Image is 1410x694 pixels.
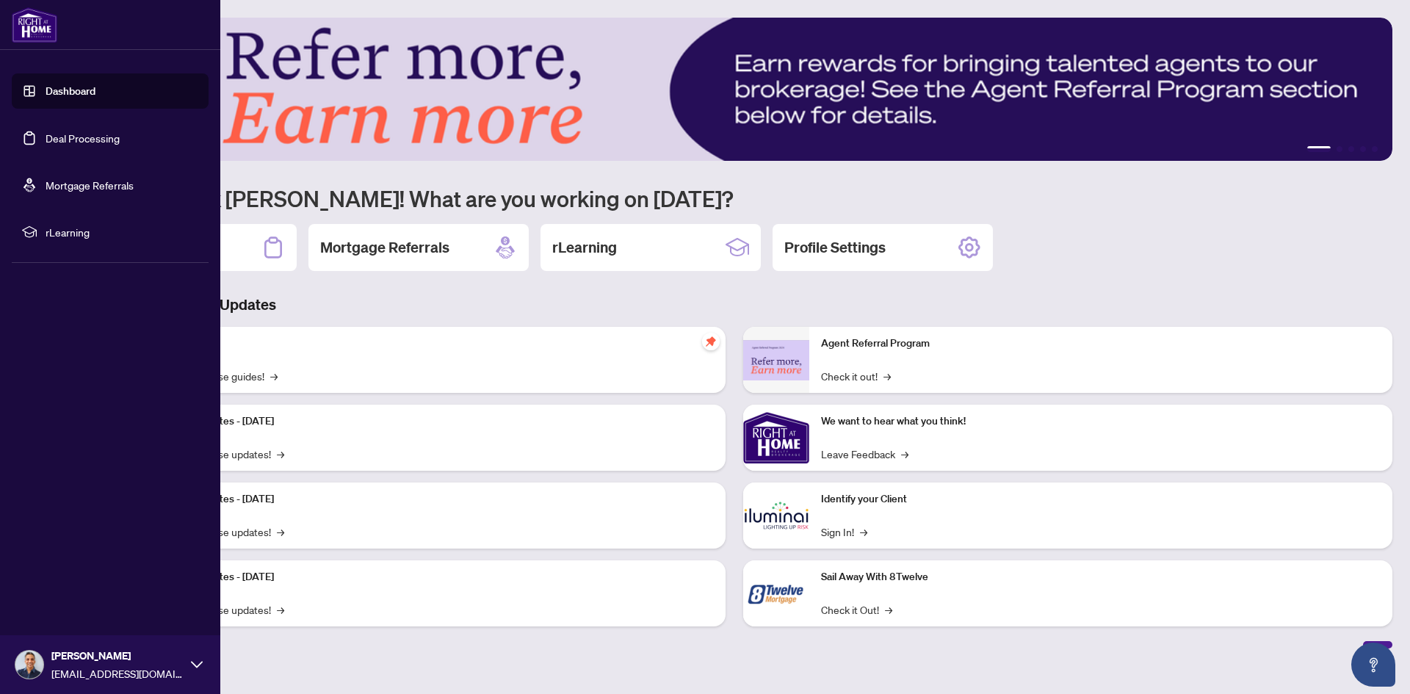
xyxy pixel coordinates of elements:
button: 3 [1348,146,1354,152]
p: We want to hear what you think! [821,413,1381,430]
a: Dashboard [46,84,95,98]
p: Identify your Client [821,491,1381,507]
img: Sail Away With 8Twelve [743,560,809,626]
p: Sail Away With 8Twelve [821,569,1381,585]
a: Check it out!→ [821,368,891,384]
span: → [277,601,284,618]
img: logo [12,7,57,43]
h2: rLearning [552,237,617,258]
h2: Mortgage Referrals [320,237,449,258]
button: 5 [1372,146,1378,152]
button: 2 [1337,146,1342,152]
img: We want to hear what you think! [743,405,809,471]
span: [EMAIL_ADDRESS][DOMAIN_NAME] [51,665,184,682]
img: Agent Referral Program [743,340,809,380]
span: → [885,601,892,618]
p: Self-Help [154,336,714,352]
span: → [277,524,284,540]
span: → [901,446,908,462]
span: → [883,368,891,384]
p: Platform Updates - [DATE] [154,413,714,430]
button: 4 [1360,146,1366,152]
h2: Profile Settings [784,237,886,258]
a: Leave Feedback→ [821,446,908,462]
a: Mortgage Referrals [46,178,134,192]
h1: Welcome back [PERSON_NAME]! What are you working on [DATE]? [76,184,1392,212]
img: Identify your Client [743,482,809,549]
span: [PERSON_NAME] [51,648,184,664]
h3: Brokerage & Industry Updates [76,294,1392,315]
a: Deal Processing [46,131,120,145]
a: Sign In!→ [821,524,867,540]
p: Agent Referral Program [821,336,1381,352]
img: Slide 0 [76,18,1392,161]
a: Check it Out!→ [821,601,892,618]
button: 1 [1307,146,1331,152]
span: pushpin [702,333,720,350]
span: → [860,524,867,540]
span: → [277,446,284,462]
button: Open asap [1351,643,1395,687]
p: Platform Updates - [DATE] [154,569,714,585]
span: → [270,368,278,384]
img: Profile Icon [15,651,43,679]
p: Platform Updates - [DATE] [154,491,714,507]
span: rLearning [46,224,198,240]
